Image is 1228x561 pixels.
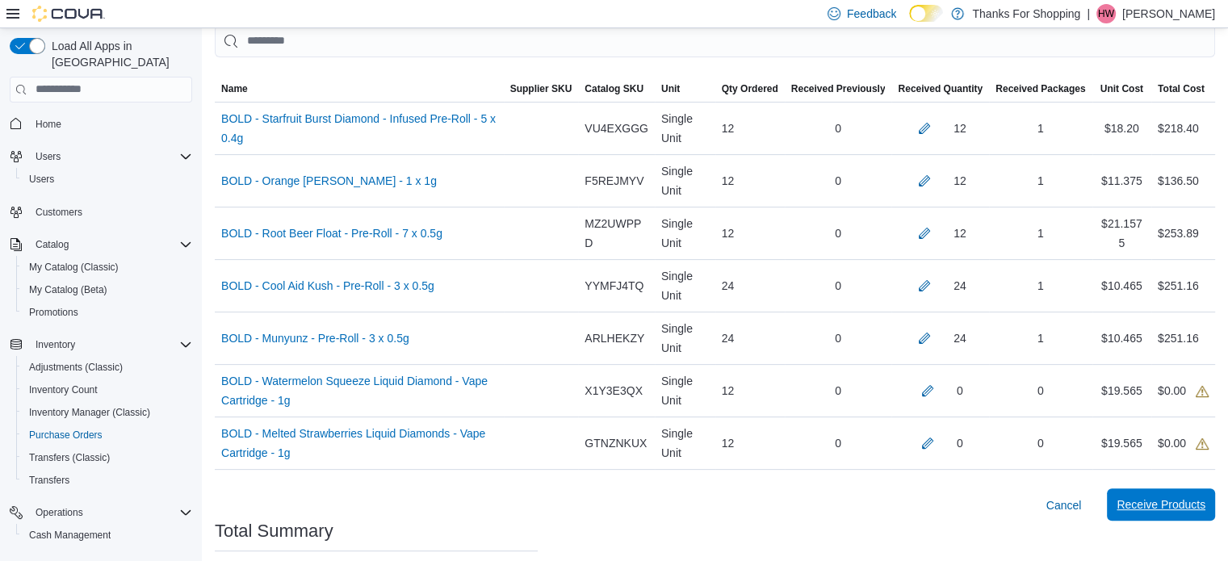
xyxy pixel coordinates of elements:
p: [PERSON_NAME] [1122,4,1215,23]
span: Cash Management [23,525,192,545]
a: BOLD - Starfruit Burst Diamond - Infused Pre-Roll - 5 x 0.4g [221,109,497,148]
button: Transfers [16,469,199,492]
span: Received Quantity [898,82,983,95]
div: 0 [989,427,1092,459]
button: Cancel [1040,489,1088,521]
span: Transfers (Classic) [29,451,110,464]
a: BOLD - Root Beer Float - Pre-Roll - 7 x 0.5g [221,224,442,243]
span: Unit [661,82,680,95]
div: 0 [957,381,963,400]
a: BOLD - Watermelon Squeeze Liquid Diamond - Vape Cartridge - 1g [221,371,497,410]
div: $10.465 [1092,270,1151,302]
div: 12 [953,171,966,190]
a: Home [29,115,68,134]
div: Single Unit [655,312,715,364]
span: Total Cost [1158,82,1205,95]
button: Receive Products [1107,488,1215,521]
div: $21.1575 [1092,207,1151,259]
a: Transfers [23,471,76,490]
span: My Catalog (Beta) [29,283,107,296]
div: Single Unit [655,103,715,154]
span: Adjustments (Classic) [29,361,123,374]
button: Transfers (Classic) [16,446,199,469]
div: $251.16 [1158,276,1199,295]
span: Dark Mode [909,22,910,23]
div: Single Unit [655,207,715,259]
button: Supplier SKU [504,76,579,102]
span: My Catalog (Classic) [29,261,119,274]
div: 1 [989,112,1092,144]
a: BOLD - Cool Aid Kush - Pre-Roll - 3 x 0.5g [221,276,434,295]
span: Operations [36,506,83,519]
input: Dark Mode [909,5,943,22]
a: Inventory Manager (Classic) [23,403,157,422]
button: Users [16,168,199,190]
button: Inventory Count [16,379,199,401]
span: Promotions [23,303,192,322]
div: 1 [989,217,1092,249]
div: 12 [715,217,785,249]
span: Transfers [23,471,192,490]
span: Purchase Orders [29,429,103,442]
span: Promotions [29,306,78,319]
div: $218.40 [1158,119,1199,138]
div: 0 [785,375,892,407]
span: Users [29,173,54,186]
span: Catalog [29,235,192,254]
div: $0.00 [1158,433,1209,453]
span: Receive Products [1117,496,1205,513]
button: Adjustments (Classic) [16,356,199,379]
span: Customers [36,206,82,219]
a: Purchase Orders [23,425,109,445]
h3: Total Summary [215,521,333,541]
button: Catalog [29,235,75,254]
div: Single Unit [655,260,715,312]
div: 12 [953,224,966,243]
button: Inventory [3,333,199,356]
span: Catalog SKU [585,82,643,95]
span: HW [1098,4,1114,23]
div: 0 [785,165,892,197]
div: 0 [785,427,892,459]
span: Purchase Orders [23,425,192,445]
button: Inventory [29,335,82,354]
div: 24 [953,276,966,295]
button: Customers [3,200,199,224]
div: $251.16 [1158,329,1199,348]
span: Inventory [36,338,75,351]
div: 1 [989,322,1092,354]
button: Users [3,145,199,168]
span: Supplier SKU [510,82,572,95]
span: Home [29,114,192,134]
span: My Catalog (Classic) [23,257,192,277]
div: 0 [957,433,963,453]
div: 0 [785,322,892,354]
p: Thanks For Shopping [972,4,1080,23]
button: Inventory Manager (Classic) [16,401,199,424]
span: Transfers (Classic) [23,448,192,467]
div: 24 [953,329,966,348]
span: Transfers [29,474,69,487]
span: My Catalog (Beta) [23,280,192,299]
a: Transfers (Classic) [23,448,116,467]
div: 12 [715,427,785,459]
div: 12 [953,119,966,138]
a: BOLD - Munyunz - Pre-Roll - 3 x 0.5g [221,329,409,348]
a: Users [23,170,61,189]
a: My Catalog (Beta) [23,280,114,299]
div: $10.465 [1092,322,1151,354]
span: GTNZNKUX [585,433,647,453]
div: 1 [989,165,1092,197]
span: YYMFJ4TQ [585,276,643,295]
span: Users [29,147,192,166]
button: Name [215,76,504,102]
span: Inventory Count [29,383,98,396]
a: Customers [29,203,89,222]
button: Home [3,112,199,136]
span: X1Y3E3QX [585,381,643,400]
button: Cash Management [16,524,199,546]
a: Adjustments (Classic) [23,358,129,377]
span: Load All Apps in [GEOGRAPHIC_DATA] [45,38,192,70]
button: My Catalog (Classic) [16,256,199,278]
span: VU4EXGGG [585,119,648,138]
